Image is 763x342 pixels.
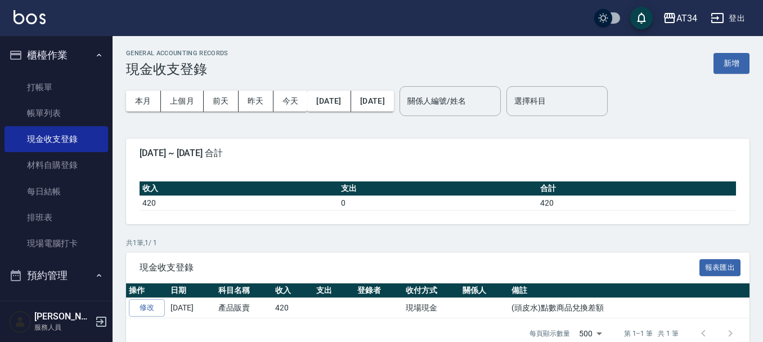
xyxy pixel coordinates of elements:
[537,181,736,196] th: 合計
[713,53,749,74] button: 新增
[658,7,702,30] button: AT34
[676,11,697,25] div: AT34
[713,57,749,68] a: 新增
[216,298,272,318] td: 產品販賣
[630,7,653,29] button: save
[272,298,313,318] td: 420
[403,298,460,318] td: 現場現金
[5,261,108,290] button: 預約管理
[9,310,32,333] img: Person
[126,283,168,298] th: 操作
[126,50,228,57] h2: GENERAL ACCOUNTING RECORDS
[140,181,338,196] th: 收入
[126,238,749,248] p: 共 1 筆, 1 / 1
[699,259,741,277] button: 報表匯出
[5,152,108,178] a: 材料自購登錄
[168,283,216,298] th: 日期
[5,230,108,256] a: 現場電腦打卡
[313,283,354,298] th: 支出
[140,148,736,159] span: [DATE] ~ [DATE] 合計
[126,61,228,77] h3: 現金收支登錄
[403,283,460,298] th: 收付方式
[529,328,570,339] p: 每頁顯示數量
[351,91,394,112] button: [DATE]
[706,8,749,29] button: 登出
[624,328,679,339] p: 第 1–1 筆 共 1 筆
[204,91,239,112] button: 前天
[338,181,537,196] th: 支出
[273,91,308,112] button: 今天
[5,41,108,70] button: 櫃檯作業
[5,295,108,321] a: 預約管理
[168,298,216,318] td: [DATE]
[307,91,351,112] button: [DATE]
[5,205,108,230] a: 排班表
[14,10,46,24] img: Logo
[338,196,537,210] td: 0
[5,100,108,126] a: 帳單列表
[216,283,272,298] th: 科目名稱
[460,283,509,298] th: 關係人
[126,91,161,112] button: 本月
[239,91,273,112] button: 昨天
[354,283,403,298] th: 登錄者
[5,179,108,205] a: 每日結帳
[272,283,313,298] th: 收入
[34,311,92,322] h5: [PERSON_NAME]
[140,262,699,273] span: 現金收支登錄
[5,126,108,152] a: 現金收支登錄
[699,261,741,272] a: 報表匯出
[537,196,736,210] td: 420
[140,196,338,210] td: 420
[5,74,108,100] a: 打帳單
[161,91,204,112] button: 上個月
[129,299,165,317] a: 修改
[34,322,92,332] p: 服務人員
